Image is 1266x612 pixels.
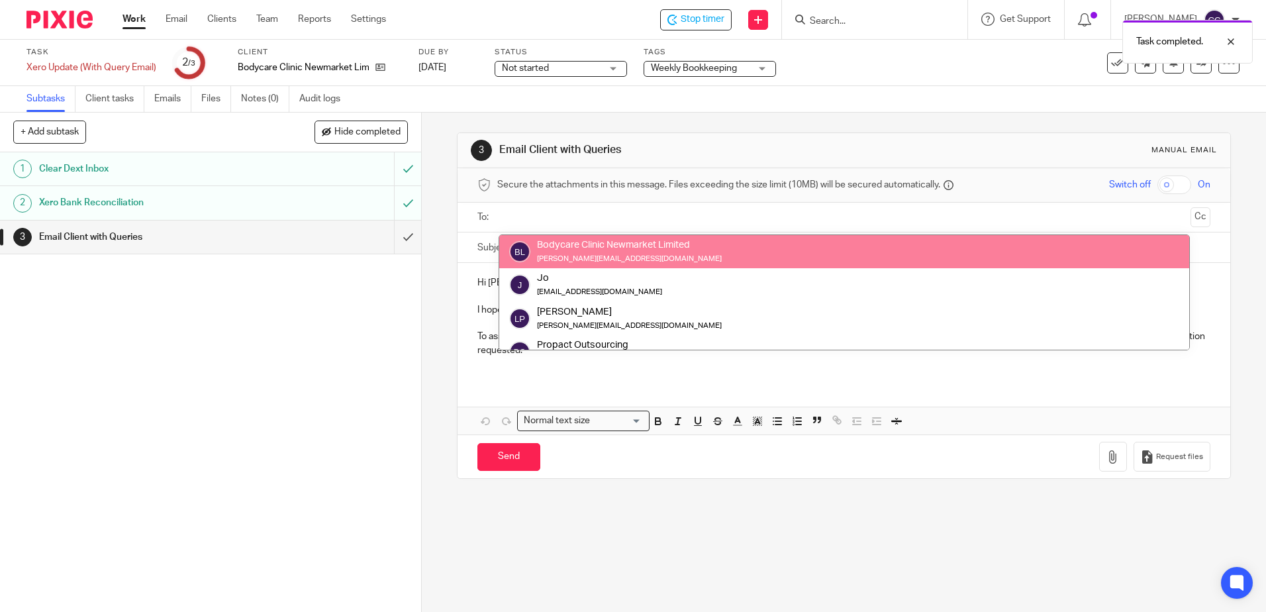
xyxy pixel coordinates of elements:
div: Xero Update (With Query Email) [26,61,156,74]
label: Subject: [477,241,512,254]
label: Due by [418,47,478,58]
small: [PERSON_NAME][EMAIL_ADDRESS][DOMAIN_NAME] [537,255,722,262]
h1: Xero Bank Reconciliation [39,193,267,213]
input: Send [477,443,540,472]
button: Cc [1191,207,1210,227]
a: Work [122,13,146,26]
a: Notes (0) [241,86,289,112]
div: [PERSON_NAME] [537,305,722,318]
p: Hi [PERSON_NAME] [477,276,1210,289]
a: Audit logs [299,86,350,112]
label: To: [477,211,492,224]
a: Clients [207,13,236,26]
a: Subtasks [26,86,75,112]
a: Reports [298,13,331,26]
h1: Email Client with Queries [499,143,872,157]
div: 2 [182,55,195,70]
div: 3 [13,228,32,246]
button: + Add subtask [13,121,86,143]
img: svg%3E [1204,9,1225,30]
a: Client tasks [85,86,144,112]
img: svg%3E [509,308,530,329]
h1: Clear Dext Inbox [39,159,267,179]
label: Client [238,47,402,58]
span: Switch off [1109,178,1151,191]
a: Files [201,86,231,112]
span: On [1198,178,1210,191]
p: Bodycare Clinic Newmarket Limited [238,61,369,74]
div: 1 [13,160,32,178]
img: Pixie [26,11,93,28]
span: Secure the attachments in this message. Files exceeding the size limit (10MB) will be secured aut... [497,178,940,191]
span: Not started [502,64,549,73]
div: Jo [537,272,662,285]
a: Email [166,13,187,26]
button: Hide completed [315,121,408,143]
label: Status [495,47,627,58]
small: /3 [188,60,195,67]
span: [DATE] [418,63,446,72]
div: 3 [471,140,492,161]
label: Task [26,47,156,58]
p: To assist us with bringing your Xero accounts right up to date please can you take a moment to re... [477,330,1210,357]
a: Emails [154,86,191,112]
a: Settings [351,13,386,26]
div: 2 [13,194,32,213]
div: Manual email [1151,145,1217,156]
small: [EMAIL_ADDRESS][DOMAIN_NAME] [537,288,662,295]
span: Normal text size [520,414,593,428]
p: I hope you are well. [477,303,1210,317]
div: Propact Outsourcing [537,338,722,352]
img: svg%3E [509,241,530,262]
img: svg%3E [509,341,530,362]
span: Request files [1156,452,1203,462]
button: Request files [1134,442,1210,472]
div: Bodycare Clinic Newmarket Limited [537,238,722,252]
h1: Email Client with Queries [39,227,267,247]
div: Search for option [517,411,650,431]
input: Search for option [594,414,642,428]
span: Weekly Bookkeeping [651,64,737,73]
p: Task completed. [1136,35,1203,48]
img: svg%3E [509,274,530,295]
span: Hide completed [334,127,401,138]
small: [PERSON_NAME][EMAIL_ADDRESS][DOMAIN_NAME] [537,322,722,329]
a: Team [256,13,278,26]
div: Bodycare Clinic Newmarket Limited - Xero Update (With Query Email) [660,9,732,30]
